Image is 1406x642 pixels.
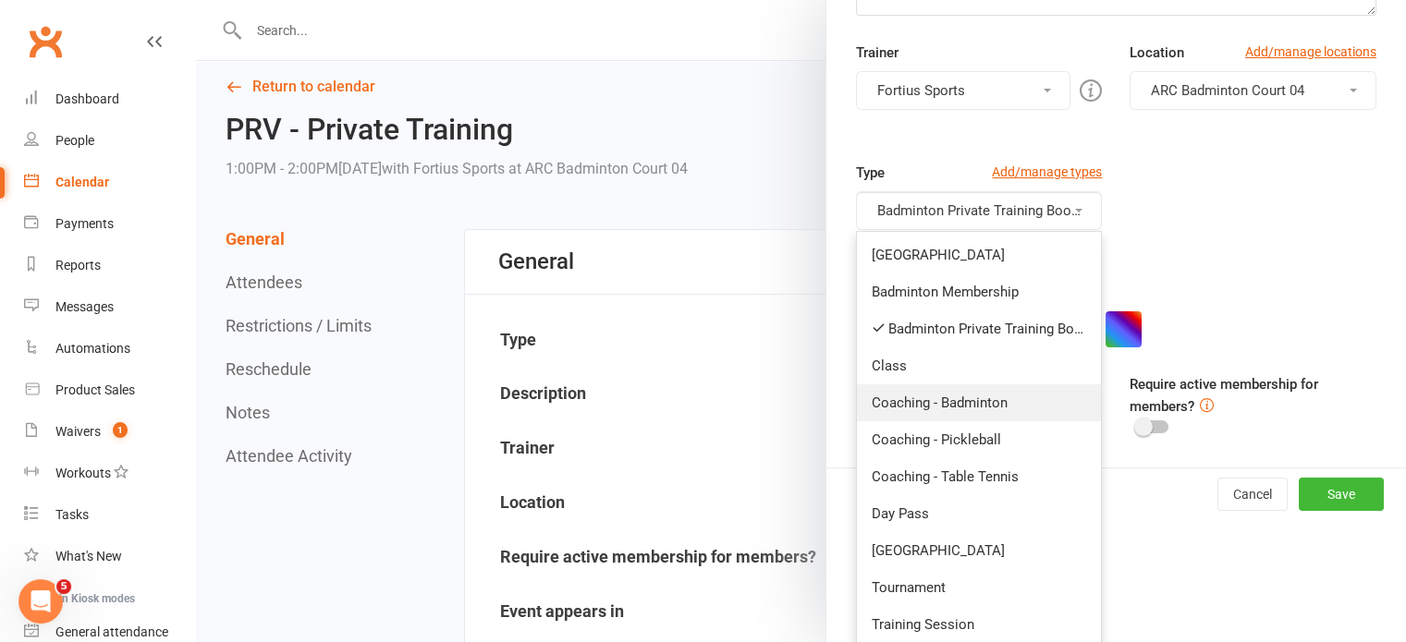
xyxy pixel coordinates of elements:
a: Coaching - Table Tennis [857,458,1102,495]
a: Payments [24,203,195,245]
div: Waivers [55,424,101,439]
button: ARC Badminton Court 04 [1130,71,1376,110]
a: Waivers 1 [24,411,195,453]
a: Clubworx [22,18,68,65]
span: ARC Badminton Court 04 [1151,82,1304,99]
div: People [55,133,94,148]
div: Payments [55,216,114,231]
span: 5 [56,579,71,594]
button: Badminton Private Training Booking [856,191,1103,230]
button: Fortius Sports [856,71,1071,110]
a: Product Sales [24,369,195,411]
a: Messages [24,286,195,328]
a: Calendar [24,162,195,203]
div: What's New [55,549,122,563]
a: Tournament [857,569,1102,606]
a: Tasks [24,494,195,536]
a: [GEOGRAPHIC_DATA] [857,236,1102,273]
a: Coaching - Badminton [857,384,1102,421]
div: Calendar [55,175,109,189]
div: Messages [55,299,114,314]
div: General attendance [55,624,168,639]
iframe: Intercom live chat [18,579,63,624]
a: Add/manage types [992,162,1102,182]
label: Require active membership for members? [1130,376,1318,415]
a: Workouts [24,453,195,494]
a: What's New [24,536,195,577]
label: Type [856,162,885,184]
a: Badminton Membership [857,273,1102,310]
a: Reports [24,245,195,286]
a: Automations [24,328,195,369]
span: 1 [113,422,128,438]
div: Workouts [55,466,111,480]
div: Product Sales [55,382,135,397]
button: Save [1299,478,1384,511]
a: Class [857,347,1102,384]
a: Day Pass [857,495,1102,532]
a: [GEOGRAPHIC_DATA] [857,532,1102,569]
label: Location [1130,42,1184,64]
button: Cancel [1217,478,1288,511]
label: Trainer [856,42,899,64]
div: Dashboard [55,91,119,106]
div: Reports [55,258,101,273]
a: Badminton Private Training Booking [857,310,1102,347]
div: Tasks [55,507,89,522]
div: Automations [55,341,130,356]
a: Dashboard [24,79,195,120]
a: Add/manage locations [1245,42,1376,62]
a: People [24,120,195,162]
a: Coaching - Pickleball [857,421,1102,458]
